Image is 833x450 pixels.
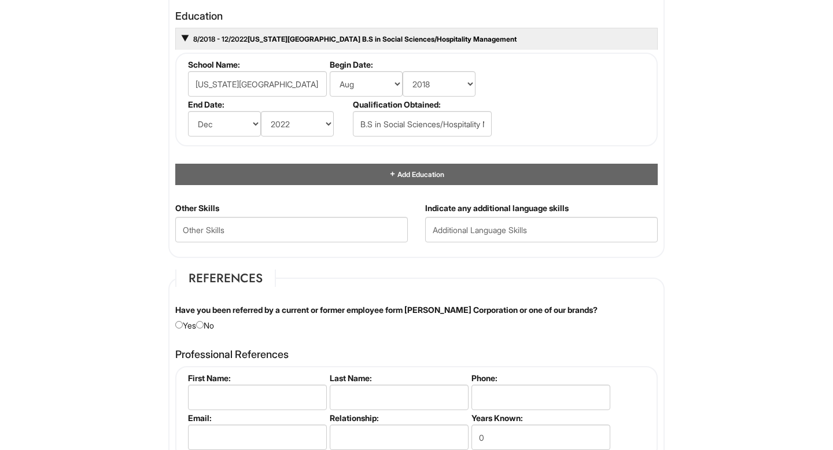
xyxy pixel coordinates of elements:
h4: Education [175,10,658,22]
h4: Professional References [175,349,658,360]
label: End Date: [188,99,348,109]
label: First Name: [188,373,325,383]
label: School Name: [188,60,325,69]
input: Other Skills [175,217,408,242]
legend: References [175,270,276,287]
label: Other Skills [175,202,219,214]
label: Years Known: [471,413,609,423]
a: Add Education [389,170,444,179]
input: Additional Language Skills [425,217,658,242]
label: Last Name: [330,373,467,383]
label: Begin Date: [330,60,490,69]
label: Qualification Obtained: [353,99,490,109]
label: Email: [188,413,325,423]
label: Phone: [471,373,609,383]
a: 8/2018 - 12/2022[US_STATE][GEOGRAPHIC_DATA] B.S in Social Sciences/Hospitality Management [192,35,517,43]
span: Add Education [396,170,444,179]
div: Yes No [167,304,666,331]
label: Indicate any additional language skills [425,202,569,214]
label: Have you been referred by a current or former employee form [PERSON_NAME] Corporation or one of o... [175,304,598,316]
label: Relationship: [330,413,467,423]
span: 8/2018 - 12/2022 [192,35,248,43]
